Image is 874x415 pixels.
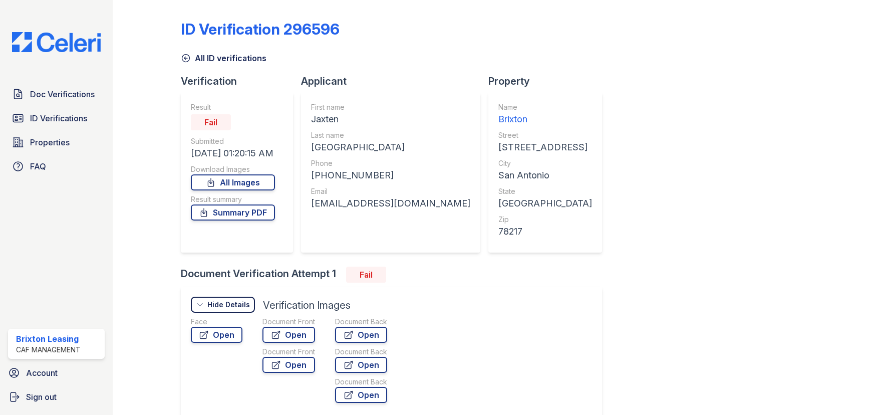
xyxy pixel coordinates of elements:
[498,158,592,168] div: City
[335,387,387,403] a: Open
[191,114,231,130] div: Fail
[4,387,109,407] a: Sign out
[191,327,242,343] a: Open
[311,196,470,211] div: [EMAIL_ADDRESS][DOMAIN_NAME]
[311,158,470,168] div: Phone
[262,327,315,343] a: Open
[335,377,387,387] div: Document Back
[498,215,592,225] div: Zip
[832,375,864,405] iframe: chat widget
[498,130,592,140] div: Street
[262,317,315,327] div: Document Front
[8,108,105,128] a: ID Verifications
[311,168,470,182] div: [PHONE_NUMBER]
[181,74,301,88] div: Verification
[191,317,242,327] div: Face
[488,74,610,88] div: Property
[311,140,470,154] div: [GEOGRAPHIC_DATA]
[191,204,275,221] a: Summary PDF
[498,186,592,196] div: State
[4,363,109,383] a: Account
[30,88,95,100] span: Doc Verifications
[16,345,81,355] div: CAF Management
[181,20,340,38] div: ID Verification 296596
[335,347,387,357] div: Document Back
[181,267,610,283] div: Document Verification Attempt 1
[346,267,386,283] div: Fail
[498,225,592,239] div: 78217
[311,112,470,126] div: Jaxten
[191,102,275,112] div: Result
[8,84,105,104] a: Doc Verifications
[8,156,105,176] a: FAQ
[262,347,315,357] div: Document Front
[4,32,109,52] img: CE_Logo_Blue-a8612792a0a2168367f1c8372b55b34899dd931a85d93a1a3d3e32e68fde9ad4.png
[301,74,488,88] div: Applicant
[26,391,57,403] span: Sign out
[498,196,592,211] div: [GEOGRAPHIC_DATA]
[191,146,275,160] div: [DATE] 01:20:15 AM
[311,102,470,112] div: First name
[16,333,81,345] div: Brixton Leasing
[335,327,387,343] a: Open
[191,136,275,146] div: Submitted
[498,102,592,126] a: Name Brixton
[26,367,58,379] span: Account
[30,136,70,148] span: Properties
[207,300,250,310] div: Hide Details
[263,298,351,312] div: Verification Images
[30,112,87,124] span: ID Verifications
[191,164,275,174] div: Download Images
[498,112,592,126] div: Brixton
[311,186,470,196] div: Email
[191,174,275,190] a: All Images
[335,357,387,373] a: Open
[335,317,387,327] div: Document Back
[8,132,105,152] a: Properties
[181,52,266,64] a: All ID verifications
[30,160,46,172] span: FAQ
[498,102,592,112] div: Name
[262,357,315,373] a: Open
[311,130,470,140] div: Last name
[191,194,275,204] div: Result summary
[498,140,592,154] div: [STREET_ADDRESS]
[498,168,592,182] div: San Antonio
